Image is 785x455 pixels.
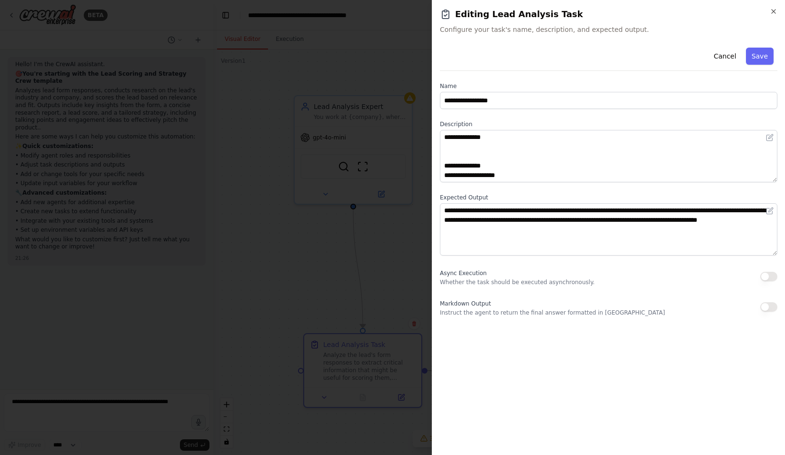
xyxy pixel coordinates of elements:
[440,8,777,21] h2: Editing Lead Analysis Task
[440,120,777,128] label: Description
[440,194,777,201] label: Expected Output
[440,25,777,34] span: Configure your task's name, description, and expected output.
[746,48,774,65] button: Save
[440,309,665,317] p: Instruct the agent to return the final answer formatted in [GEOGRAPHIC_DATA]
[764,132,775,143] button: Open in editor
[440,270,487,277] span: Async Execution
[708,48,742,65] button: Cancel
[440,278,595,286] p: Whether the task should be executed asynchronously.
[440,300,491,307] span: Markdown Output
[440,82,777,90] label: Name
[764,205,775,217] button: Open in editor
